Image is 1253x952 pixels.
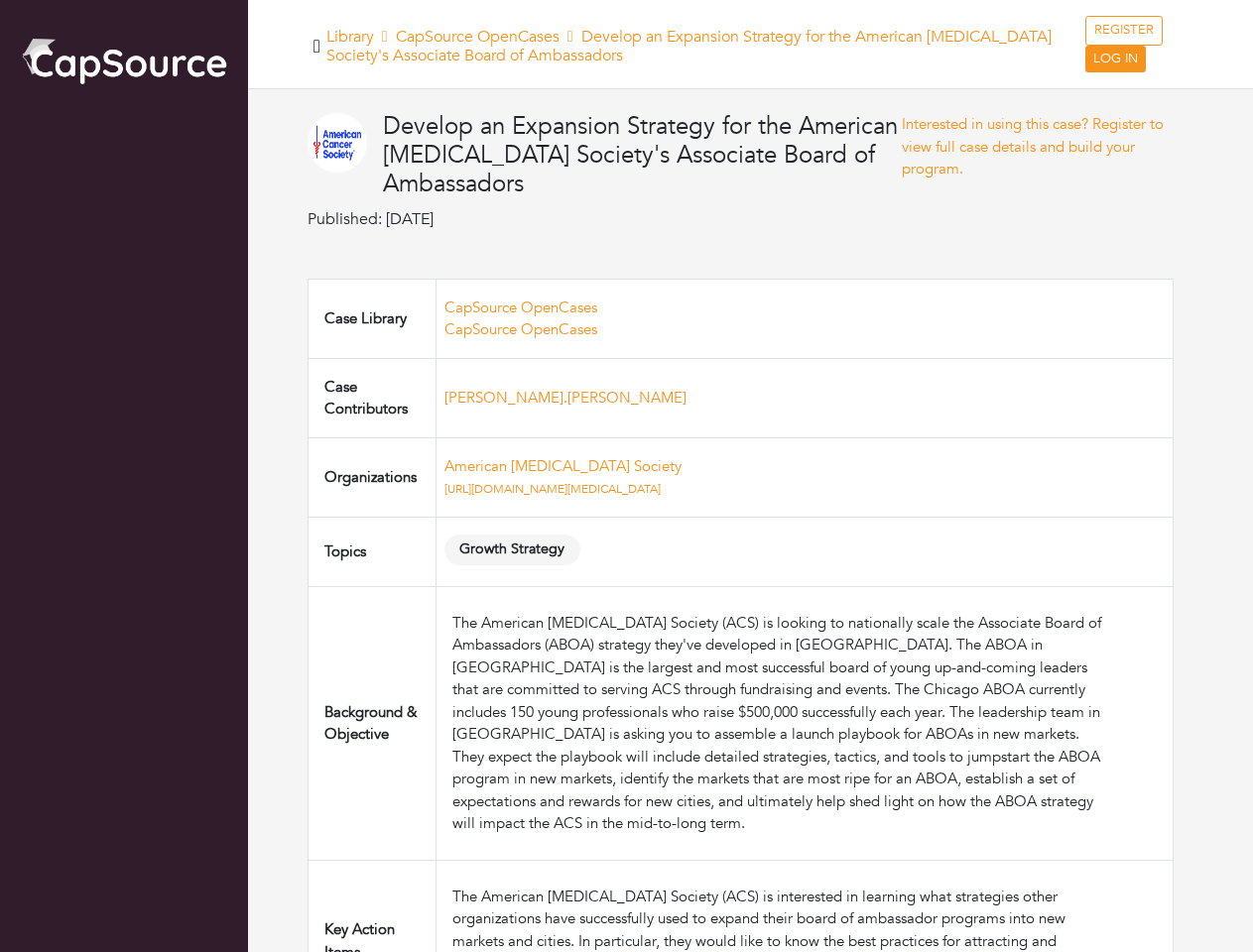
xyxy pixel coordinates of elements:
[1085,16,1163,46] a: REGISTER
[308,207,902,231] p: Published: [DATE]
[309,437,437,517] td: Organizations
[309,586,437,860] td: Background & Objective
[309,517,437,586] td: Topics
[444,297,597,317] a: CapSource OpenCases
[383,113,902,198] h4: Develop an Expansion Strategy for the American [MEDICAL_DATA] Society's Associate Board of Ambass...
[444,456,682,476] a: American [MEDICAL_DATA] Society
[20,35,228,86] img: cap_logo.png
[452,746,1108,835] div: They expect the playbook will include detailed strategies, tactics, and tools to jumpstart the AB...
[444,535,580,565] span: Growth Strategy
[444,319,597,339] a: CapSource OpenCases
[326,28,1085,65] h5: Library Develop an Expansion Strategy for the American [MEDICAL_DATA] Society's Associate Board o...
[1085,46,1146,73] a: LOG IN
[452,612,1108,746] div: The American [MEDICAL_DATA] Society (ACS) is looking to nationally scale the Associate Board of A...
[309,358,437,437] td: Case Contributors
[444,481,661,497] a: [URL][DOMAIN_NAME][MEDICAL_DATA]
[396,26,560,48] a: CapSource OpenCases
[444,388,687,408] a: [PERSON_NAME].[PERSON_NAME]
[308,113,367,173] img: ACS.png
[902,114,1164,178] a: Interested in using this case? Register to view full case details and build your program.
[309,279,437,358] td: Case Library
